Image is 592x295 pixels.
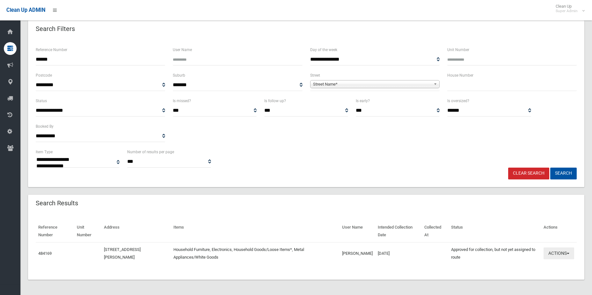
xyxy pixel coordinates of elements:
label: Unit Number [447,46,469,53]
label: Is follow up? [264,97,286,104]
span: Clean Up [552,4,584,13]
label: Status [36,97,47,104]
span: Clean Up ADMIN [6,7,45,13]
label: Postcode [36,72,52,79]
td: Household Furniture, Electronics, Household Goods/Loose Items*, Metal Appliances/White Goods [171,242,339,264]
label: Booked By [36,123,54,130]
th: Address [101,220,171,242]
label: Is oversized? [447,97,469,104]
label: Reference Number [36,46,67,53]
th: Items [171,220,339,242]
th: Collected At [422,220,449,242]
small: Super Admin [556,9,578,13]
td: [DATE] [375,242,422,264]
label: Suburb [173,72,185,79]
th: Intended Collection Date [375,220,422,242]
a: 484169 [38,251,52,256]
th: Actions [541,220,577,242]
td: Approved for collection, but not yet assigned to route [449,242,541,264]
button: Search [550,168,577,179]
th: Unit Number [74,220,102,242]
th: Reference Number [36,220,74,242]
label: User Name [173,46,192,53]
a: Clear Search [508,168,549,179]
header: Search Results [28,197,86,209]
label: Street [310,72,320,79]
header: Search Filters [28,23,83,35]
label: Is missed? [173,97,191,104]
th: Status [449,220,541,242]
th: User Name [340,220,375,242]
span: Street Name* [313,80,431,88]
label: Is early? [356,97,370,104]
label: Item Type [36,148,53,155]
label: Number of results per page [127,148,174,155]
button: Actions [544,247,574,259]
td: [PERSON_NAME] [340,242,375,264]
a: [STREET_ADDRESS][PERSON_NAME] [104,247,141,260]
label: House Number [447,72,473,79]
label: Day of the week [310,46,337,53]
